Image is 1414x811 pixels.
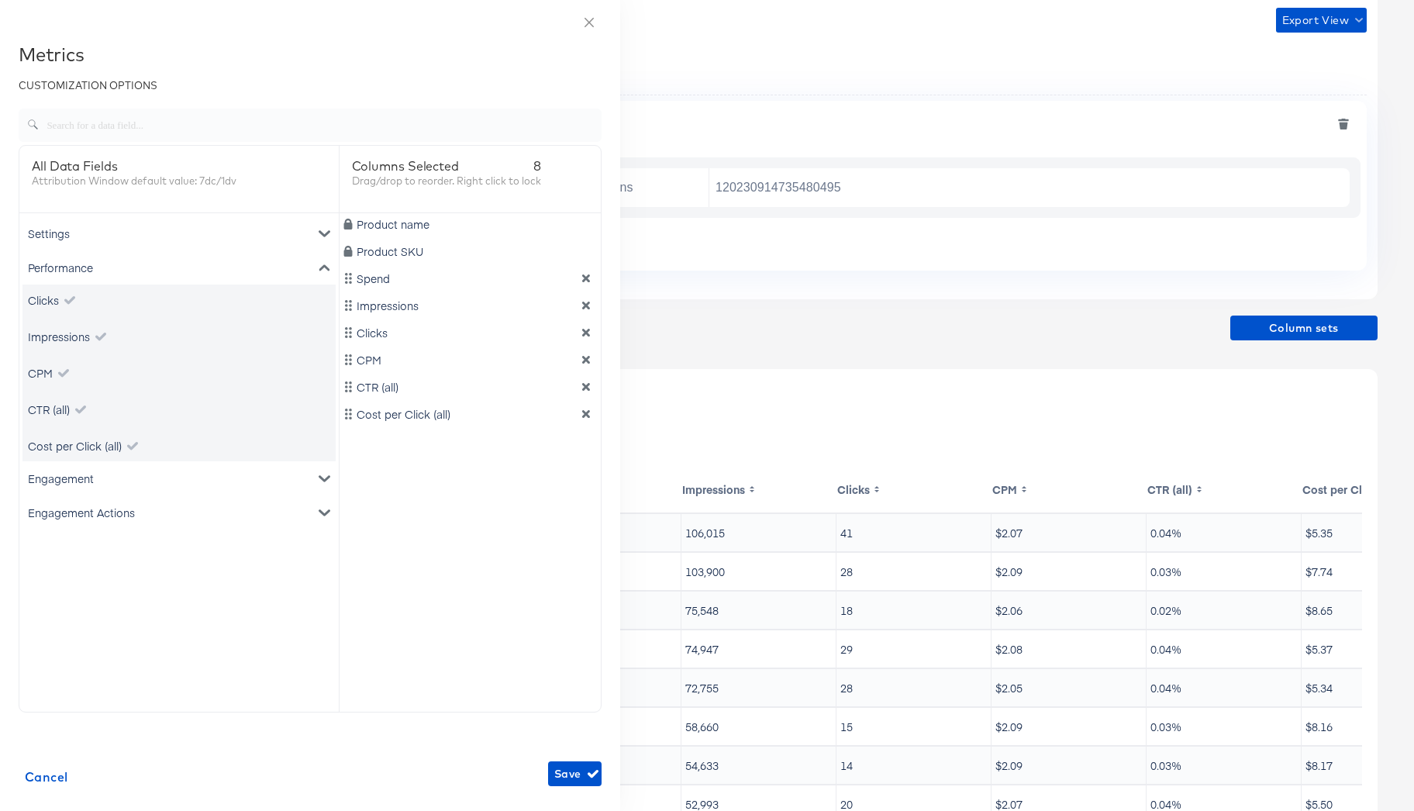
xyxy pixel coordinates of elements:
div: Columns Selected [352,158,541,174]
span: close [583,16,595,29]
td: 15 [836,708,992,745]
div: All Data Fields [32,158,236,174]
td: 0.04% [1147,514,1302,551]
td: 18 [836,592,992,629]
td: 28 [836,669,992,706]
td: 0.03% [1147,553,1302,590]
div: CTR (all) [28,402,70,417]
td: 58,660 [681,708,836,745]
input: Search for a data field... [39,102,602,136]
div: Metrics [19,43,602,65]
div: Engagement [22,461,336,495]
th: Toggle SortBy [836,466,992,512]
div: CTR (all) [343,379,598,395]
span: CTR (all) [357,379,398,395]
td: 0.04% [1147,669,1302,706]
span: Column sets [1236,319,1371,338]
td: 41 [836,514,992,551]
span: 8 [533,158,541,174]
div: dimension-list [340,146,602,712]
div: CUSTOMIZATION OPTIONS [19,78,602,93]
button: deletefilters [1327,107,1360,142]
td: 72,755 [681,669,836,706]
span: Save [554,764,595,784]
div: Product Performance [61,385,1362,402]
button: Column sets [1230,316,1378,340]
div: Analyze the performance of products in your Facebook ads. [61,402,1362,417]
span: Export View [1282,11,1361,30]
div: Cost per Click (all) [28,438,122,454]
div: CPM [28,365,53,381]
div: CPM [343,352,598,368]
button: Export View [1276,8,1367,33]
div: Spend [343,271,598,286]
td: 14 [836,747,992,784]
button: Cancel [19,761,74,792]
div: metrics-list [19,213,339,700]
td: 29 [836,630,992,668]
td: 0.02% [1147,592,1302,629]
td: $2.09 [992,747,1147,784]
td: $2.07 [992,514,1147,551]
div: Attribution Window default value: 7dc/1dv [32,174,236,188]
div: Impressions [343,298,598,313]
span: Clicks [357,325,388,340]
td: 28 [836,553,992,590]
div: Settings [22,216,336,250]
button: Open [685,177,697,189]
th: Toggle SortBy [1147,466,1302,512]
span: Impressions [357,298,419,313]
span: Product SKU [357,243,423,259]
td: $2.06 [992,592,1147,629]
div: Impressions [28,329,90,344]
td: 103,900 [681,553,836,590]
span: Product name [357,216,429,232]
th: Toggle SortBy [681,466,836,512]
div: Engagement Actions [22,495,336,530]
td: 0.03% [1147,708,1302,745]
td: 74,947 [681,630,836,668]
td: 75,548 [681,592,836,629]
button: Save [548,761,602,786]
div: Performance [22,250,336,285]
td: 0.04% [1147,630,1302,668]
span: CPM [357,352,381,368]
td: 106,015 [681,514,836,551]
span: Cost per Click (all) [357,406,450,422]
td: $2.09 [992,553,1147,590]
td: $2.08 [992,630,1147,668]
span: Cancel [25,766,68,788]
td: $2.09 [992,708,1147,745]
th: Toggle SortBy [992,466,1147,512]
td: $2.05 [992,669,1147,706]
div: Clicks [28,292,59,308]
div: Clicks [343,325,598,340]
td: 0.03% [1147,747,1302,784]
td: 54,633 [681,747,836,784]
div: Cost per Click (all) [343,406,598,422]
span: Spend [357,271,390,286]
div: Drag/drop to reorder. Right click to lock [352,174,541,188]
